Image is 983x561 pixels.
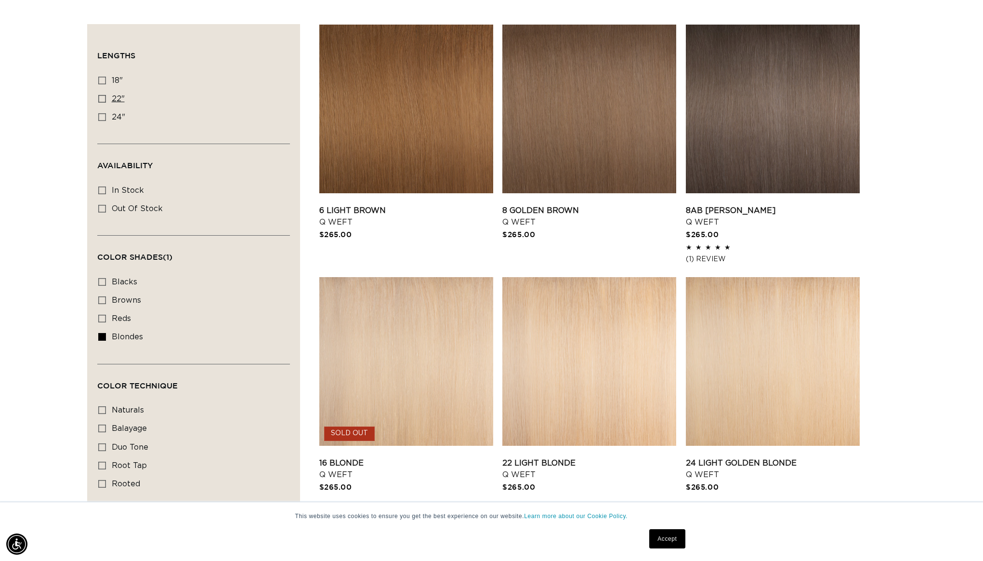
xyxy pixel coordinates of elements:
[112,406,144,414] span: naturals
[112,443,148,451] span: duo tone
[112,77,123,84] span: 18"
[112,333,143,341] span: blondes
[97,381,178,390] span: Color Technique
[319,457,493,481] a: 16 Blonde Q Weft
[112,187,144,194] span: In stock
[163,253,172,261] span: (1)
[935,515,983,561] iframe: Chat Widget
[295,512,688,521] p: This website uses cookies to ensure you get the best experience on our website.
[97,161,153,170] span: Availability
[97,34,290,69] summary: Lengths (0 selected)
[97,364,290,399] summary: Color Technique (0 selected)
[112,113,125,121] span: 24"
[97,236,290,270] summary: Color Shades (1 selected)
[97,253,172,261] span: Color Shades
[112,95,125,103] span: 22"
[112,278,137,286] span: blacks
[112,205,163,213] span: Out of stock
[112,480,140,488] span: rooted
[686,457,860,481] a: 24 Light Golden Blonde Q Weft
[112,296,141,304] span: browns
[97,144,290,179] summary: Availability (0 selected)
[6,534,27,555] div: Accessibility Menu
[112,462,147,469] span: root tap
[97,51,135,60] span: Lengths
[112,315,131,322] span: reds
[686,205,860,228] a: 8AB [PERSON_NAME] Q Weft
[502,457,676,481] a: 22 Light Blonde Q Weft
[524,513,628,520] a: Learn more about our Cookie Policy.
[319,205,493,228] a: 6 Light Brown Q Weft
[502,205,676,228] a: 8 Golden Brown Q Weft
[112,425,147,432] span: balayage
[649,529,685,548] a: Accept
